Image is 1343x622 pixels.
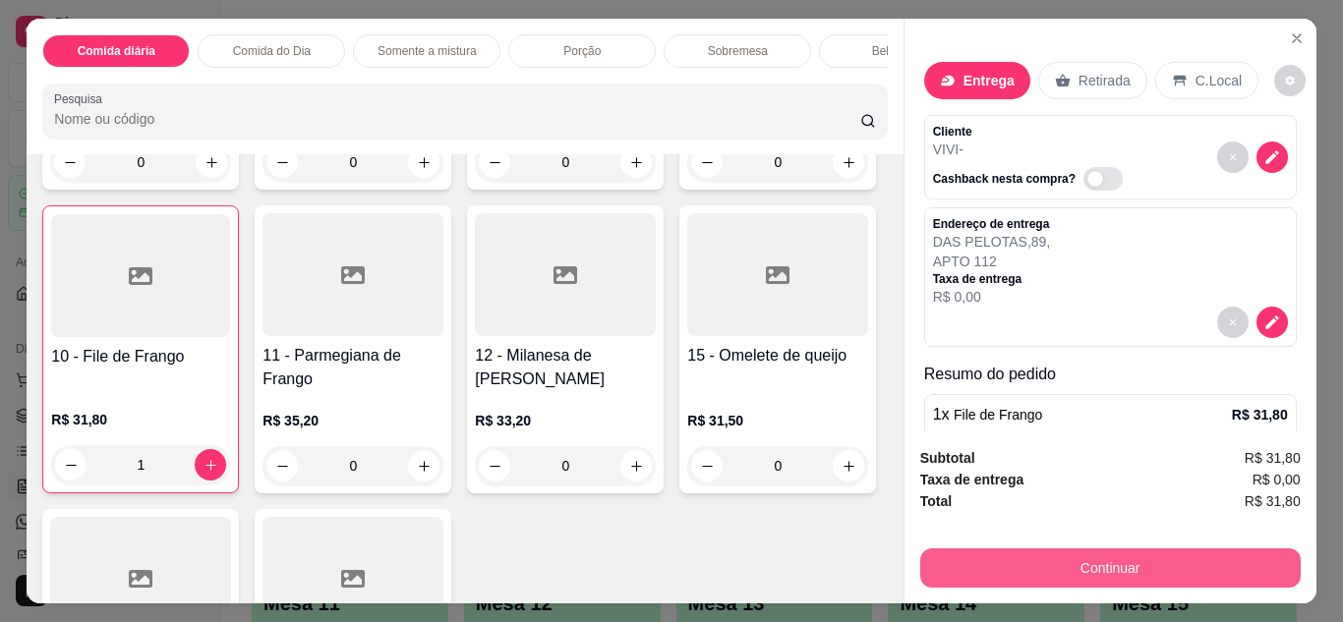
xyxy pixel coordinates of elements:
p: Taxa de entrega [933,271,1051,287]
button: Continuar [920,548,1301,588]
strong: Taxa de entrega [920,472,1024,487]
p: Endereço de entrega [933,216,1051,232]
p: Cliente [933,124,1131,140]
p: Retirada [1079,71,1131,90]
span: R$ 31,80 [1245,490,1301,512]
p: APTO 112 [933,252,1051,271]
button: decrease-product-quantity [1256,307,1288,338]
p: R$ 0,00 [933,287,1051,307]
button: decrease-product-quantity [1217,307,1249,338]
p: Bebidas [872,43,914,59]
p: C.Local [1196,71,1242,90]
p: Entrega [963,71,1015,90]
h4: 11 - Parmegiana de Frango [263,344,443,391]
p: VIVI - [933,140,1131,159]
p: Sobremesa [708,43,768,59]
p: R$ 31,50 [687,411,868,430]
span: R$ 0,00 [1253,469,1301,490]
span: R$ 31,80 [1245,447,1301,469]
p: Comida diária [78,43,155,59]
p: Cashback nesta compra? [933,171,1076,187]
p: R$ 35,20 [263,411,443,430]
p: Somente a mistura [378,43,477,59]
button: Close [1281,23,1313,54]
input: Pesquisa [54,109,860,129]
label: Automatic updates [1083,167,1131,191]
h4: 12 - Milanesa de [PERSON_NAME] [475,344,656,391]
p: R$ 31,80 [51,410,230,429]
p: Porção [563,43,601,59]
p: R$ 31,80 [1232,405,1288,424]
button: decrease-product-quantity [1274,65,1306,96]
h4: 10 - File de Frango [51,345,230,368]
strong: Total [920,493,952,509]
p: Resumo do pedido [924,363,1297,386]
p: Comida do Dia [233,43,311,59]
p: DAS PELOTAS , 89 , [933,232,1051,252]
span: File de Frango [954,407,1042,423]
button: decrease-product-quantity [1217,141,1249,173]
button: decrease-product-quantity [1256,141,1288,173]
label: Pesquisa [54,90,109,107]
strong: Subtotal [920,450,975,466]
p: 1 x [933,403,1043,426]
h4: 15 - Omelete de queijo [687,344,868,368]
p: R$ 33,20 [475,411,656,430]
